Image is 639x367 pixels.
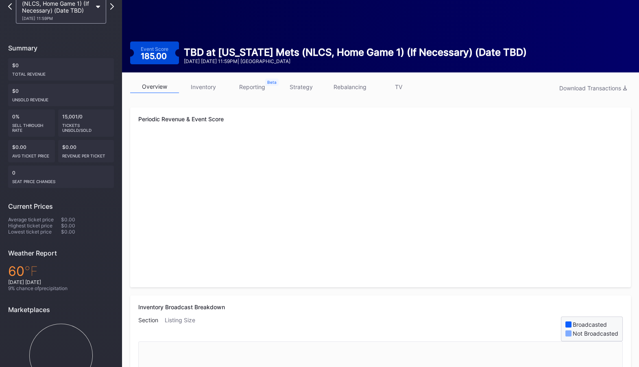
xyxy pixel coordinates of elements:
div: Revenue per ticket [62,150,110,158]
div: Sell Through Rate [12,120,51,133]
div: 0% [8,109,55,137]
div: 0 [8,166,114,188]
div: Lowest ticket price [8,229,61,235]
div: $0.00 [8,140,55,162]
div: 185.00 [141,52,169,60]
div: Download Transactions [559,85,627,92]
div: Average ticket price [8,216,61,223]
div: Listing Size [165,317,202,341]
div: [DATE] [DATE] [8,279,114,285]
div: seat price changes [12,176,110,184]
svg: Chart title [138,137,622,218]
div: Unsold Revenue [12,94,110,102]
div: $0.00 [61,223,114,229]
div: Periodic Revenue & Event Score [138,116,623,122]
a: reporting [228,81,277,93]
div: Avg ticket price [12,150,51,158]
div: Current Prices [8,202,114,210]
div: 60 [8,263,114,279]
div: $0.00 [61,229,114,235]
div: $0.00 [58,140,114,162]
div: Inventory Broadcast Breakdown [138,304,623,310]
div: Section [138,317,165,341]
a: overview [130,81,179,93]
div: Total Revenue [12,68,110,76]
div: TBD at [US_STATE] Mets (NLCS, Home Game 1) (If Necessary) (Date TBD) [184,46,527,58]
a: rebalancing [325,81,374,93]
div: [DATE] [DATE] 11:59PM | [GEOGRAPHIC_DATA] [184,58,527,64]
div: Highest ticket price [8,223,61,229]
a: inventory [179,81,228,93]
svg: Chart title [138,218,622,279]
div: 9 % chance of precipitation [8,285,114,291]
div: $0 [8,84,114,106]
div: Weather Report [8,249,114,257]
a: TV [374,81,423,93]
div: Tickets Unsold/Sold [62,120,110,133]
div: $0 [8,58,114,81]
div: Marketplaces [8,306,114,314]
button: Download Transactions [555,83,631,94]
div: Event Score [141,46,168,52]
span: ℉ [24,263,38,279]
div: 15,001/0 [58,109,114,137]
div: Summary [8,44,114,52]
div: $0.00 [61,216,114,223]
div: Not Broadcasted [573,330,618,337]
a: strategy [277,81,325,93]
div: Broadcasted [573,321,607,328]
div: [DATE] 11:59PM [22,16,92,21]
